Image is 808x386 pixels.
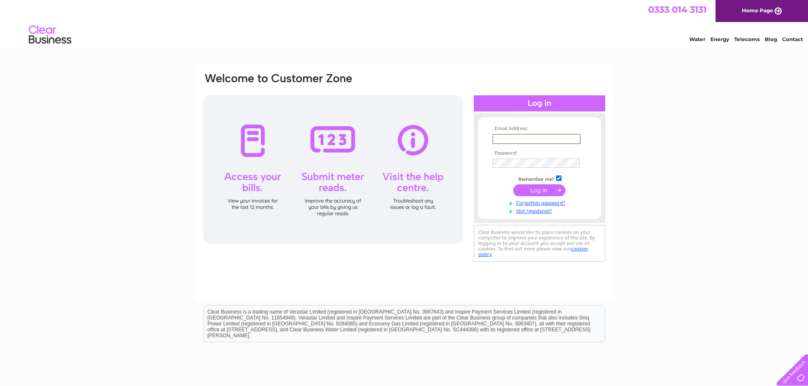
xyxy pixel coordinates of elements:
[204,5,605,41] div: Clear Business is a trading name of Verastar Limited (registered in [GEOGRAPHIC_DATA] No. 3667643...
[492,198,589,206] a: Forgotten password?
[490,174,589,183] td: Remember me?
[490,126,589,132] th: Email Address:
[648,4,707,15] a: 0333 014 3131
[689,36,705,42] a: Water
[710,36,729,42] a: Energy
[513,184,565,196] input: Submit
[734,36,760,42] a: Telecoms
[28,22,72,48] img: logo.png
[782,36,803,42] a: Contact
[765,36,777,42] a: Blog
[490,150,589,156] th: Password:
[492,206,589,214] a: Not registered?
[478,246,588,257] a: cookies policy
[474,225,605,262] div: Clear Business would like to place cookies on your computer to improve your experience of the sit...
